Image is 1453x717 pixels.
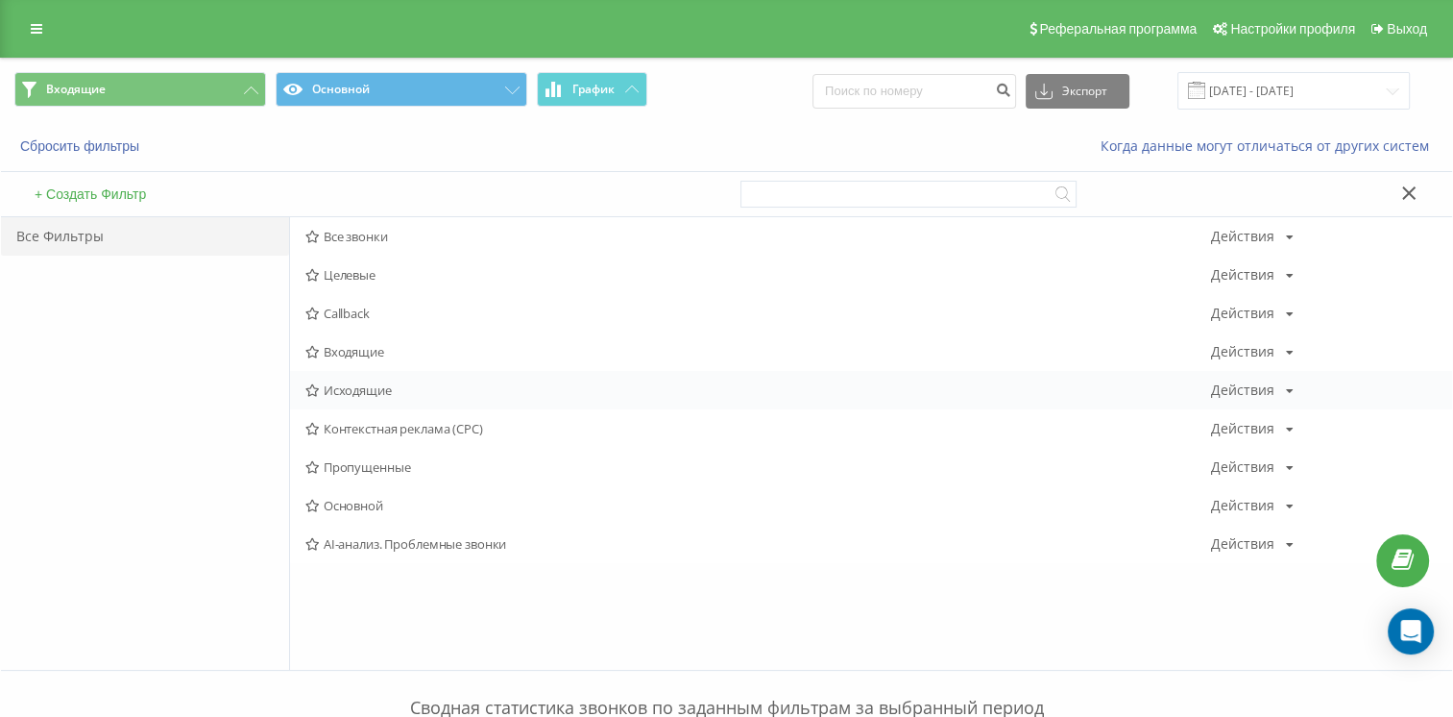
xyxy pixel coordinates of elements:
div: Действия [1210,460,1273,474]
span: Выход [1387,21,1427,37]
div: Все Фильтры [1,217,289,256]
span: Входящие [305,345,1210,358]
span: Целевые [305,268,1210,282]
button: Входящие [14,72,266,107]
div: Действия [1210,537,1273,551]
div: Действия [1210,422,1273,435]
span: Основной [305,499,1210,512]
div: Действия [1210,230,1273,243]
button: Экспорт [1026,74,1129,109]
button: Закрыть [1395,185,1423,205]
div: Действия [1210,307,1273,320]
button: График [537,72,647,107]
button: Основной [276,72,527,107]
span: Контекстная реклама (CPC) [305,422,1210,435]
span: Callback [305,307,1210,320]
span: Пропущенные [305,460,1210,474]
div: Действия [1210,268,1273,282]
div: Open Intercom Messenger [1388,608,1434,655]
span: Входящие [46,82,106,97]
div: Действия [1210,383,1273,397]
span: Все звонки [305,230,1210,243]
span: AI-анализ. Проблемные звонки [305,537,1210,551]
span: Исходящие [305,383,1210,397]
span: График [572,83,615,96]
button: Сбросить фильтры [14,137,149,155]
span: Настройки профиля [1230,21,1355,37]
a: Когда данные могут отличаться от других систем [1101,136,1439,155]
button: + Создать Фильтр [29,185,152,203]
div: Действия [1210,345,1273,358]
span: Реферальная программа [1039,21,1197,37]
input: Поиск по номеру [812,74,1016,109]
div: Действия [1210,499,1273,512]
